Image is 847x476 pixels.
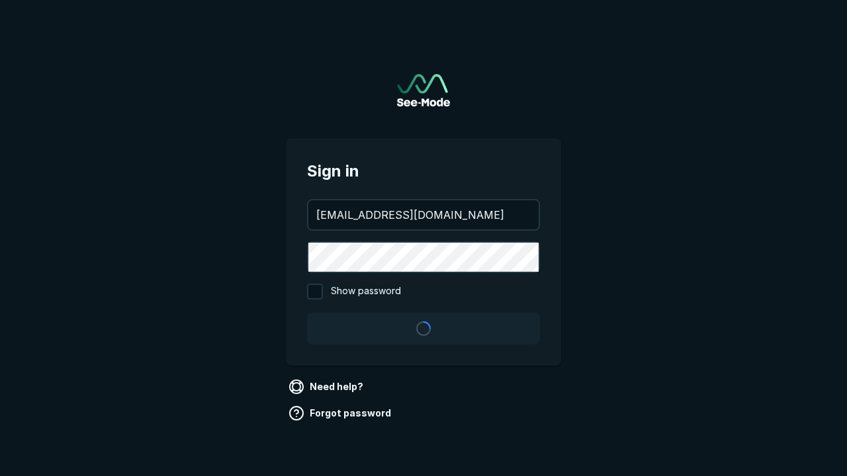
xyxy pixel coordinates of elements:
input: your@email.com [308,200,539,229]
span: Sign in [307,159,540,183]
span: Show password [331,284,401,299]
a: Forgot password [286,403,396,424]
a: Need help? [286,376,369,397]
a: Go to sign in [397,74,450,106]
img: See-Mode Logo [397,74,450,106]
